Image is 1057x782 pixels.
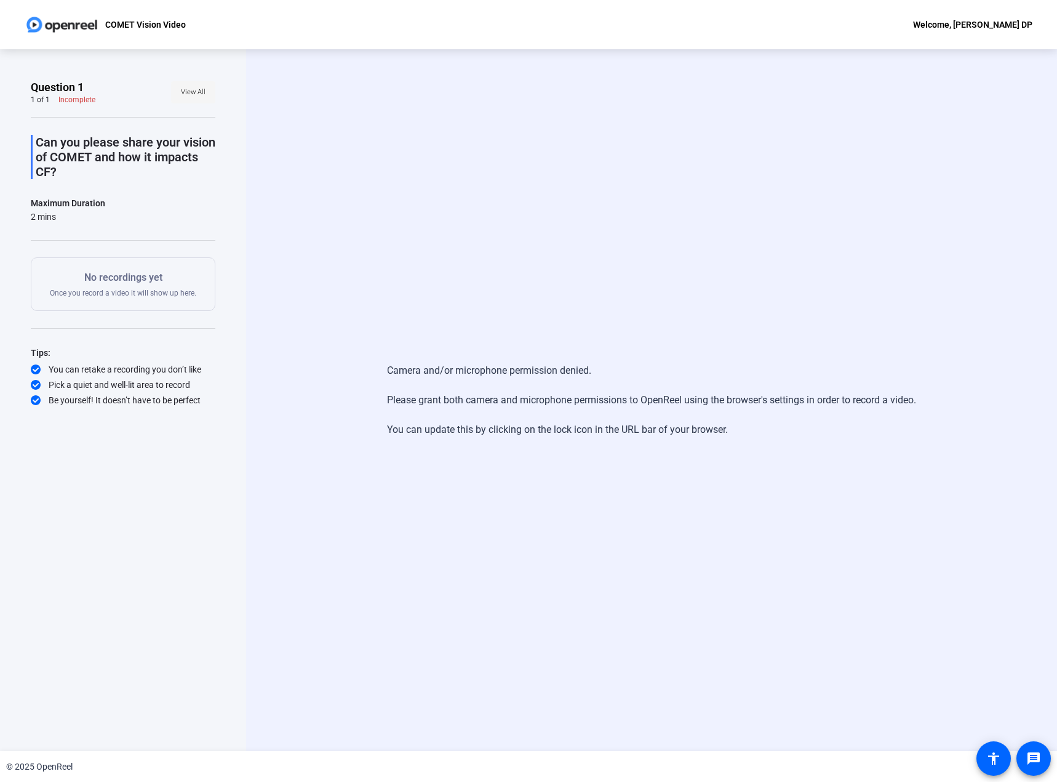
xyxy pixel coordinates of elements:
div: Once you record a video it will show up here. [50,270,196,298]
button: View All [171,81,215,103]
div: Tips: [31,345,215,360]
span: Question 1 [31,80,84,95]
div: © 2025 OpenReel [6,760,73,773]
div: Be yourself! It doesn’t have to be perfect [31,394,215,406]
p: No recordings yet [50,270,196,285]
mat-icon: accessibility [986,751,1001,766]
div: Welcome, [PERSON_NAME] DP [913,17,1032,32]
p: COMET Vision Video [105,17,186,32]
div: Incomplete [58,95,95,105]
div: 1 of 1 [31,95,50,105]
mat-icon: message [1026,751,1041,766]
div: You can retake a recording you don’t like [31,363,215,376]
div: Camera and/or microphone permission denied. Please grant both camera and microphone permissions t... [387,351,916,449]
img: OpenReel logo [25,12,99,37]
div: Maximum Duration [31,196,105,211]
span: View All [181,83,205,102]
div: 2 mins [31,211,105,223]
p: Can you please share your vision of COMET and how it impacts CF? [36,135,215,179]
div: Pick a quiet and well-lit area to record [31,379,215,391]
